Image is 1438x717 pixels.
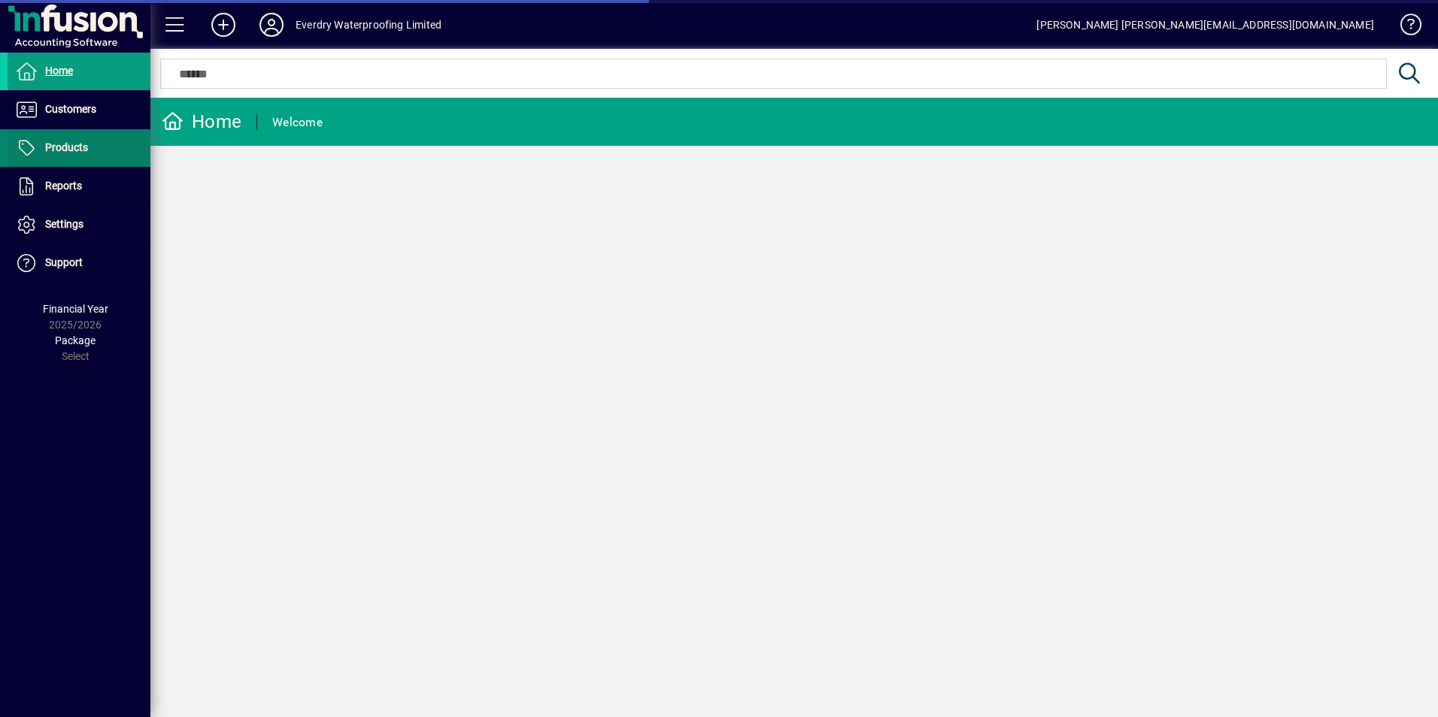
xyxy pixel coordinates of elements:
div: Welcome [272,110,323,135]
span: Package [55,334,96,346]
div: Home [162,110,241,134]
a: Customers [8,91,150,129]
div: [PERSON_NAME] [PERSON_NAME][EMAIL_ADDRESS][DOMAIN_NAME] [1036,13,1374,37]
a: Settings [8,206,150,244]
span: Settings [45,218,83,230]
div: Everdry Waterproofing Limited [296,13,441,37]
a: Support [8,244,150,282]
button: Add [199,11,247,38]
a: Knowledge Base [1389,3,1419,52]
span: Reports [45,180,82,192]
span: Customers [45,103,96,115]
a: Products [8,129,150,167]
button: Profile [247,11,296,38]
span: Products [45,141,88,153]
span: Financial Year [43,303,108,315]
span: Support [45,256,83,268]
span: Home [45,65,73,77]
a: Reports [8,168,150,205]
